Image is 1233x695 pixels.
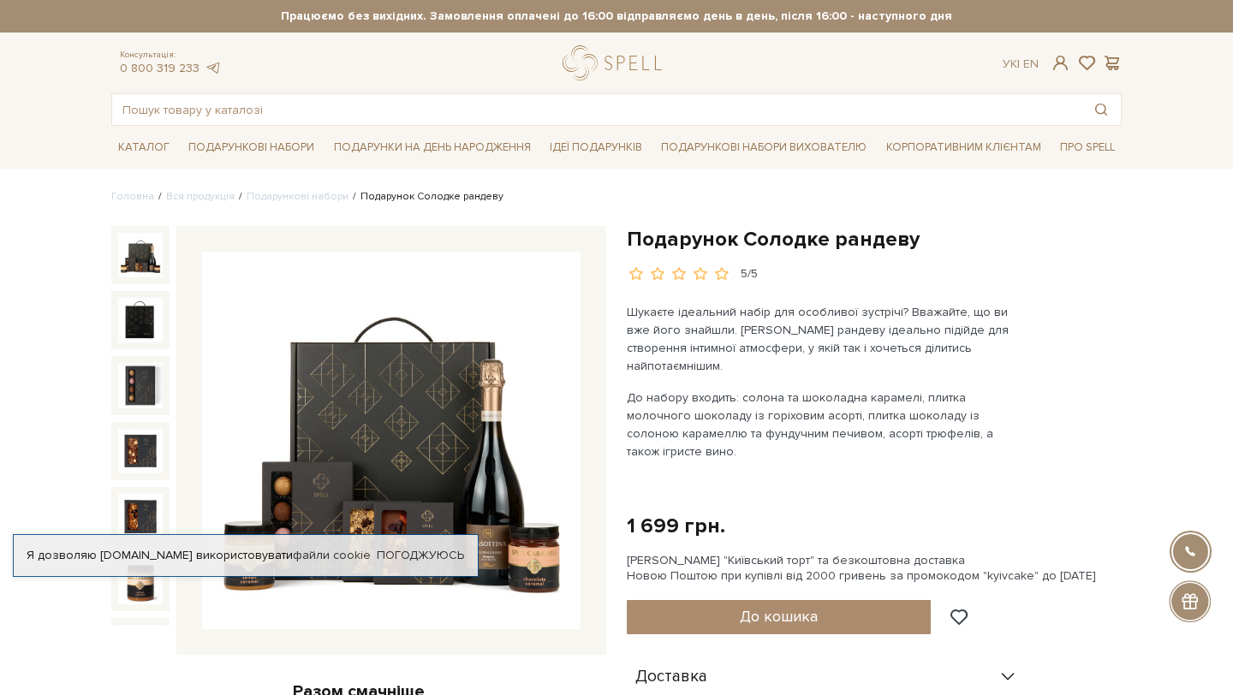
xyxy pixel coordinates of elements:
[741,266,758,282] div: 5/5
[111,134,176,161] a: Каталог
[118,560,163,604] img: Подарунок Солодке рандеву
[166,190,235,203] a: Вся продукція
[327,134,538,161] a: Подарунки на День народження
[202,252,581,630] img: Подарунок Солодке рандеву
[118,298,163,342] img: Подарунок Солодке рандеву
[118,625,163,669] img: Подарунок Солодке рандеву
[1081,94,1121,125] button: Пошук товару у каталозі
[1053,134,1122,161] a: Про Spell
[118,494,163,538] img: Подарунок Солодке рандеву
[120,50,221,61] span: Консультація:
[111,190,154,203] a: Головна
[563,45,670,80] a: logo
[635,669,707,685] span: Доставка
[293,548,371,562] a: файли cookie
[112,94,1081,125] input: Пошук товару у каталозі
[1023,56,1039,71] a: En
[118,429,163,473] img: Подарунок Солодке рандеву
[377,548,464,563] a: Погоджуюсь
[14,548,478,563] div: Я дозволяю [DOMAIN_NAME] використовувати
[247,190,348,203] a: Подарункові набори
[627,553,1122,584] div: [PERSON_NAME] "Київський торт" та безкоштовна доставка Новою Поштою при купівлі від 2000 гривень ...
[654,133,873,162] a: Подарункові набори вихователю
[627,303,1028,375] p: Шукаєте ідеальний набір для особливої зустрічі? Вважайте, що ви вже його знайшли. [PERSON_NAME] р...
[111,9,1122,24] strong: Працюємо без вихідних. Замовлення оплачені до 16:00 відправляємо день в день, після 16:00 - насту...
[627,389,1028,460] p: До набору входить: солона та шоколадна карамелі, плитка молочного шоколаду із горіховим асорті, п...
[879,133,1048,162] a: Корпоративним клієнтам
[118,233,163,277] img: Подарунок Солодке рандеву
[627,226,1122,252] h1: Подарунок Солодке рандеву
[740,607,818,626] span: До кошика
[348,189,503,205] li: Подарунок Солодке рандеву
[627,600,931,634] button: До кошика
[120,61,200,75] a: 0 800 319 233
[1017,56,1020,71] span: |
[627,513,725,539] div: 1 699 грн.
[543,134,649,161] a: Ідеї подарунків
[1003,56,1039,72] div: Ук
[118,363,163,407] img: Подарунок Солодке рандеву
[182,134,321,161] a: Подарункові набори
[204,61,221,75] a: telegram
